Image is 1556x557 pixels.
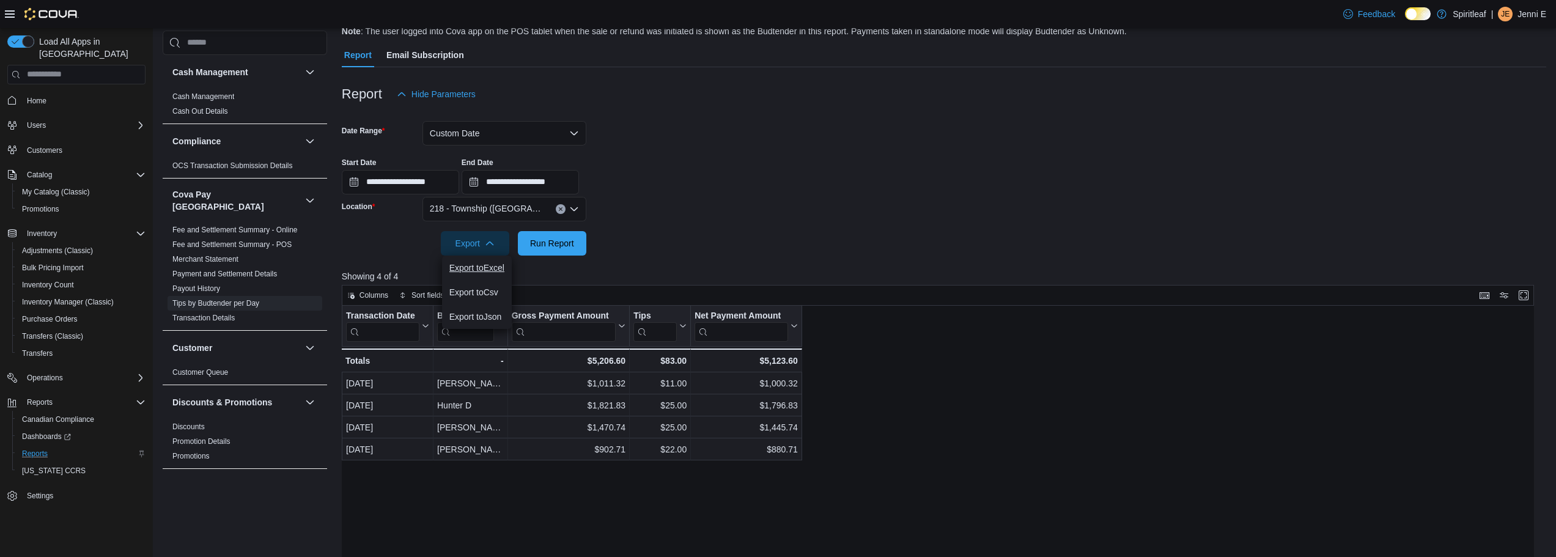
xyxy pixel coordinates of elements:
button: Custom Date [422,121,586,146]
button: Columns [342,288,393,303]
a: Feedback [1338,2,1400,26]
div: Transaction Date [346,310,419,341]
button: Cova Pay [GEOGRAPHIC_DATA] [172,188,300,213]
h3: Discounts & Promotions [172,396,272,408]
a: Cash Management [172,92,234,101]
div: $5,206.60 [511,353,625,368]
a: Payment and Settlement Details [172,270,277,278]
div: [DATE] [346,376,429,391]
span: Export to Json [449,312,504,322]
button: Customer [172,342,300,354]
button: Purchase Orders [12,311,150,328]
button: Net Payment Amount [695,310,798,341]
button: Hide Parameters [392,82,481,106]
span: Inventory Count [22,280,74,290]
button: Operations [2,369,150,386]
span: Transfers [17,346,146,361]
button: Inventory [2,225,150,242]
span: Inventory Manager (Classic) [22,297,114,307]
span: Reports [22,395,146,410]
a: Customer Queue [172,368,228,377]
button: Budtender [437,310,504,341]
span: Users [27,120,46,130]
button: Display options [1497,288,1511,303]
label: Location [342,202,375,212]
a: Dashboards [12,428,150,445]
a: Tips by Budtender per Day [172,299,259,308]
div: - [437,353,504,368]
span: Export to Excel [449,263,504,273]
button: Cash Management [303,65,317,79]
span: Tips by Budtender per Day [172,298,259,308]
div: Transaction Date [346,310,419,322]
span: Transfers (Classic) [17,329,146,344]
span: Feedback [1358,8,1395,20]
b: Note [342,26,361,36]
a: Settings [22,489,58,503]
span: Transfers [22,349,53,358]
span: Export [448,231,502,256]
button: Tips [633,310,687,341]
img: Cova [24,8,79,20]
a: Transfers [17,346,57,361]
div: $11.00 [633,376,687,391]
input: Dark Mode [1405,7,1431,20]
button: Operations [22,371,68,385]
a: Reports [17,446,53,461]
button: Transfers (Classic) [12,328,150,345]
a: Inventory Manager (Classic) [17,295,119,309]
div: Jenni E [1498,7,1513,21]
input: Press the down key to open a popover containing a calendar. [342,170,459,194]
span: Washington CCRS [17,463,146,478]
button: Export toJson [442,304,512,329]
p: Spiritleaf [1453,7,1486,21]
div: Gross Payment Amount [511,310,615,341]
a: Discounts [172,422,205,431]
button: Users [22,118,51,133]
div: Gross Payment Amount [511,310,615,322]
button: Users [2,117,150,134]
a: Dashboards [17,429,76,444]
span: Fee and Settlement Summary - POS [172,240,292,249]
a: Bulk Pricing Import [17,260,89,275]
div: $25.00 [633,398,687,413]
span: Catalog [27,170,52,180]
div: Tips [633,310,677,341]
div: $83.00 [633,353,687,368]
button: Compliance [303,134,317,149]
a: Transfers (Classic) [17,329,88,344]
button: Transfers [12,345,150,362]
p: | [1491,7,1494,21]
div: [DATE] [346,420,429,435]
span: Inventory [27,229,57,238]
span: Adjustments (Classic) [17,243,146,258]
button: Inventory [22,226,62,241]
button: Export toExcel [442,256,512,280]
a: Purchase Orders [17,312,83,326]
span: Promotion Details [172,437,230,446]
span: Promotions [172,451,210,461]
span: [US_STATE] CCRS [22,466,86,476]
button: Compliance [172,135,300,147]
button: Export [441,231,509,256]
div: $22.00 [633,442,687,457]
button: Gross Payment Amount [511,310,625,341]
span: Customers [27,146,62,155]
button: Inventory Count [12,276,150,293]
label: Date Range [342,126,385,136]
span: Hide Parameters [411,88,476,100]
div: $902.71 [511,442,625,457]
button: Enter fullscreen [1516,288,1531,303]
span: Dashboards [22,432,71,441]
button: Keyboard shortcuts [1477,288,1492,303]
label: End Date [462,158,493,168]
div: Discounts & Promotions [163,419,327,468]
div: Tips [633,310,677,322]
button: Clear input [556,204,566,214]
div: $1,011.32 [511,376,625,391]
span: Canadian Compliance [22,415,94,424]
div: Net Payment Amount [695,310,788,341]
div: Budtender [437,310,494,341]
button: Cova Pay [GEOGRAPHIC_DATA] [303,193,317,208]
p: Jenni E [1517,7,1546,21]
